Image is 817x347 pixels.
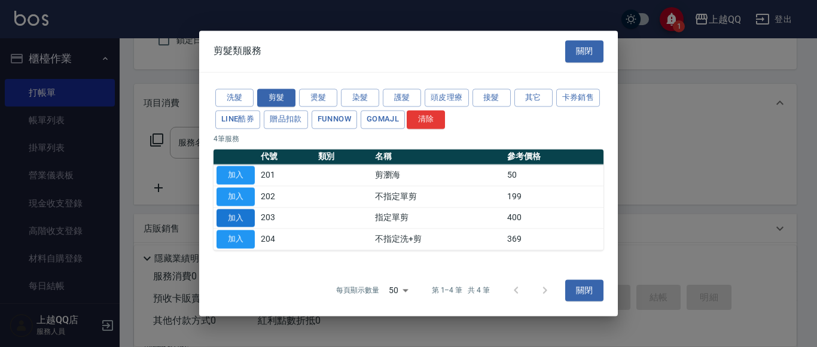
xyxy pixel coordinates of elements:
[407,111,445,129] button: 清除
[504,207,603,229] td: 400
[504,149,603,165] th: 參考價格
[217,230,255,249] button: 加入
[504,229,603,250] td: 369
[214,45,261,57] span: 剪髮類服務
[336,285,379,296] p: 每頁顯示數量
[258,165,315,186] td: 201
[341,89,379,107] button: 染髮
[257,89,295,107] button: 剪髮
[472,89,511,107] button: 接髮
[425,89,469,107] button: 頭皮理療
[565,40,603,62] button: 關閉
[264,111,308,129] button: 贈品扣款
[215,111,260,129] button: LINE酷券
[215,89,254,107] button: 洗髮
[312,111,357,129] button: FUNNOW
[217,209,255,227] button: 加入
[258,207,315,229] td: 203
[514,89,553,107] button: 其它
[372,149,504,165] th: 名稱
[315,149,373,165] th: 類別
[504,186,603,208] td: 199
[214,133,603,144] p: 4 筆服務
[432,285,490,296] p: 第 1–4 筆 共 4 筆
[556,89,600,107] button: 卡券銷售
[383,89,421,107] button: 護髮
[217,187,255,206] button: 加入
[299,89,337,107] button: 燙髮
[258,149,315,165] th: 代號
[565,279,603,302] button: 關閉
[217,166,255,184] button: 加入
[372,165,504,186] td: 剪瀏海
[361,111,405,129] button: GOMAJL
[384,274,413,306] div: 50
[504,165,603,186] td: 50
[372,207,504,229] td: 指定單剪
[372,229,504,250] td: 不指定洗+剪
[372,186,504,208] td: 不指定單剪
[258,186,315,208] td: 202
[258,229,315,250] td: 204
